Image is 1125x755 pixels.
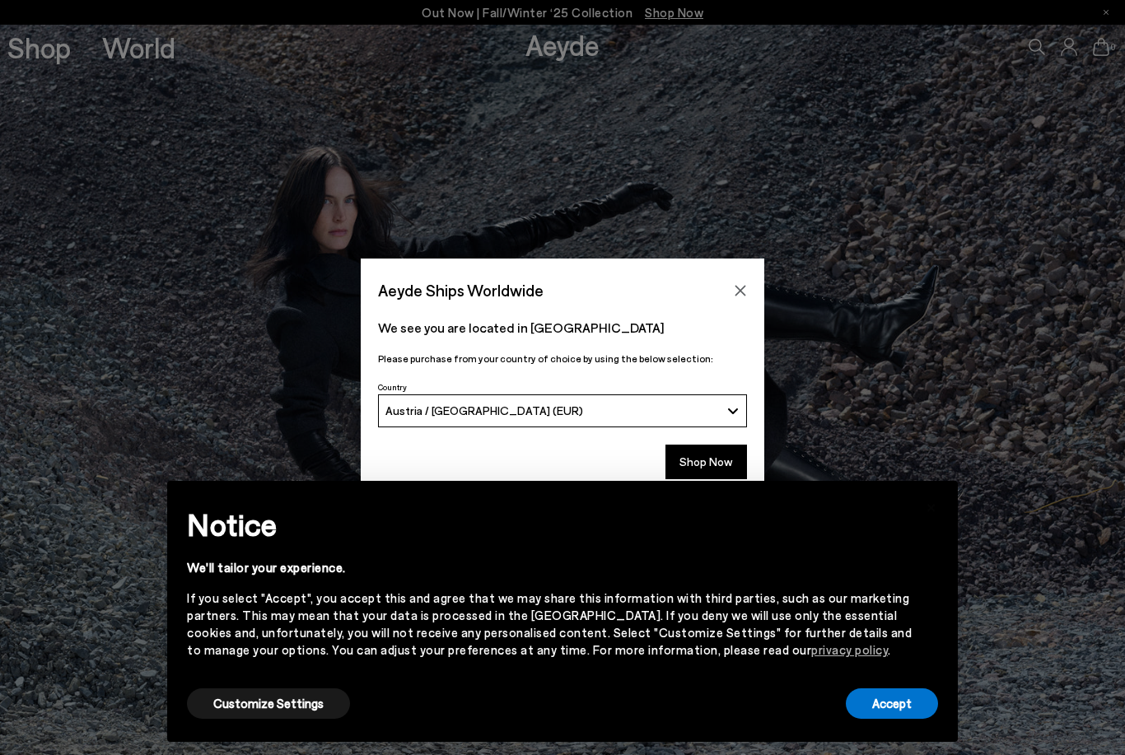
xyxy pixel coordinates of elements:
[378,382,407,392] span: Country
[811,642,888,657] a: privacy policy
[187,503,912,546] h2: Notice
[728,278,753,303] button: Close
[187,559,912,576] div: We'll tailor your experience.
[378,351,747,366] p: Please purchase from your country of choice by using the below selection:
[187,590,912,659] div: If you select "Accept", you accept this and agree that we may share this information with third p...
[665,445,747,479] button: Shop Now
[912,486,951,525] button: Close this notice
[846,688,938,719] button: Accept
[926,493,937,517] span: ×
[378,276,544,305] span: Aeyde Ships Worldwide
[385,403,583,417] span: Austria / [GEOGRAPHIC_DATA] (EUR)
[378,318,747,338] p: We see you are located in [GEOGRAPHIC_DATA]
[187,688,350,719] button: Customize Settings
